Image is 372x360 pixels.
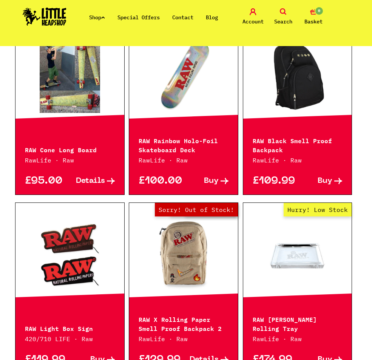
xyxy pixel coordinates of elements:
a: Out of Stock Hurry! Low Stock Sorry! Out of Stock! [129,216,238,292]
a: Buy [184,177,228,185]
p: RAW Light Box Sign [25,323,115,332]
p: RawLife · Raw [25,156,115,165]
p: RawLife · Raw [253,334,343,343]
p: £95.00 [25,177,70,185]
p: RawLife · Raw [139,334,228,343]
a: Details [70,177,115,185]
a: Blog [206,14,218,21]
span: Hurry! Low Stock [284,203,352,216]
a: Shop [89,14,105,21]
span: Account [242,17,264,26]
p: RAW Black Smell Proof Backpack [253,136,343,154]
a: Hurry! Low Stock [129,37,238,113]
img: Little Head Shop Logo [23,8,66,26]
a: Hurry! Low Stock [243,216,352,292]
a: Contact [172,14,193,21]
span: 0 [315,6,324,15]
p: RAW X Rolling Paper Smell Proof Backpack 2 [139,314,228,332]
span: Buy [318,177,332,185]
a: 0 Basket [300,8,327,26]
a: Special Offers [117,14,160,21]
p: RAW [PERSON_NAME] Rolling Tray [253,314,343,332]
p: £100.00 [139,177,184,185]
p: RAW Rainbow Holo-Foil Skateboard Deck [139,136,228,154]
p: 420/710 LIFE · Raw [25,334,115,343]
p: £109.99 [253,177,298,185]
p: RawLife · Raw [139,156,228,165]
a: Hurry! Low Stock [243,37,352,113]
a: Out of Stock Hurry! Low Stock Sorry! Out of Stock! [15,37,124,113]
span: Details [76,177,105,185]
span: Search [274,17,292,26]
span: Sorry! Out of Stock! [155,203,238,216]
p: RAW Cone Long Board [25,145,115,154]
a: Search [270,8,296,26]
span: Basket [304,17,323,26]
span: Buy [204,177,219,185]
p: RawLife · Raw [253,156,343,165]
a: Buy [297,177,342,185]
